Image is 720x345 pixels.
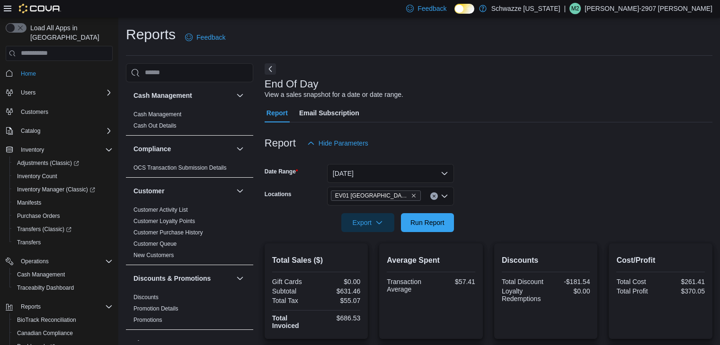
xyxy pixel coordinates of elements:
[13,314,113,326] span: BioTrack Reconciliation
[265,168,298,175] label: Date Range
[9,170,116,183] button: Inventory Count
[13,197,45,208] a: Manifests
[2,143,116,156] button: Inventory
[2,67,116,80] button: Home
[616,287,658,295] div: Total Profit
[126,292,253,329] div: Discounts & Promotions
[133,274,211,283] h3: Discounts & Promotions
[19,4,61,13] img: Cova
[318,314,360,322] div: $686.53
[133,317,162,323] a: Promotions
[9,209,116,223] button: Purchase Orders
[347,213,389,232] span: Export
[327,164,454,183] button: [DATE]
[17,125,113,137] span: Catalog
[616,255,705,266] h2: Cost/Profit
[133,241,177,247] a: Customer Queue
[234,143,246,155] button: Compliance
[234,273,246,284] button: Discounts & Promotions
[17,106,113,118] span: Customers
[13,184,113,195] span: Inventory Manager (Classic)
[126,162,253,177] div: Compliance
[502,287,544,302] div: Loyalty Redemptions
[133,91,192,100] h3: Cash Management
[133,122,177,129] span: Cash Out Details
[318,297,360,304] div: $55.07
[502,255,590,266] h2: Discounts
[133,294,159,301] a: Discounts
[17,87,113,98] span: Users
[411,193,417,198] button: Remove EV01 North Valley from selection in this group
[13,224,113,235] span: Transfers (Classic)
[17,256,113,267] span: Operations
[133,252,174,259] a: New Customers
[267,103,288,122] span: Report
[126,204,253,265] div: Customer
[265,138,296,149] h3: Report
[17,212,60,220] span: Purchase Orders
[265,78,319,90] h3: End Of Day
[9,183,116,196] a: Inventory Manager (Classic)
[27,23,113,42] span: Load All Apps in [GEOGRAPHIC_DATA]
[21,258,49,265] span: Operations
[9,196,116,209] button: Manifests
[272,314,299,329] strong: Total Invoiced
[9,281,116,294] button: Traceabilty Dashboard
[133,206,188,214] span: Customer Activity List
[13,328,77,339] a: Canadian Compliance
[133,305,178,312] span: Promotion Details
[564,3,566,14] p: |
[234,185,246,197] button: Customer
[17,144,48,155] button: Inventory
[13,237,113,248] span: Transfers
[133,164,227,172] span: OCS Transaction Submission Details
[21,146,44,154] span: Inventory
[441,192,448,200] button: Open list of options
[17,271,65,278] span: Cash Management
[13,171,61,182] a: Inventory Count
[17,239,41,246] span: Transfers
[133,229,203,236] span: Customer Purchase History
[265,90,403,100] div: View a sales snapshot for a date or date range.
[133,144,232,154] button: Compliance
[265,190,292,198] label: Locations
[2,105,116,119] button: Customers
[17,199,41,207] span: Manifests
[126,25,176,44] h1: Reports
[2,124,116,138] button: Catalog
[341,213,394,232] button: Export
[9,313,116,327] button: BioTrack Reconciliation
[133,218,195,224] a: Customer Loyalty Points
[13,157,113,169] span: Adjustments (Classic)
[126,109,253,135] div: Cash Management
[454,4,474,14] input: Dark Mode
[13,269,69,280] a: Cash Management
[133,111,181,118] span: Cash Management
[13,314,80,326] a: BioTrack Reconciliation
[17,256,53,267] button: Operations
[133,91,232,100] button: Cash Management
[272,255,361,266] h2: Total Sales ($)
[17,316,76,324] span: BioTrack Reconciliation
[133,274,232,283] button: Discounts & Promotions
[21,70,36,78] span: Home
[548,278,590,285] div: -$181.54
[569,3,581,14] div: Matthew-2907 Padilla
[133,122,177,129] a: Cash Out Details
[133,305,178,312] a: Promotion Details
[318,287,360,295] div: $631.46
[491,3,560,14] p: Schwazze [US_STATE]
[410,218,444,227] span: Run Report
[17,106,52,118] a: Customers
[13,282,78,293] a: Traceabilty Dashboard
[17,284,74,292] span: Traceabilty Dashboard
[663,287,705,295] div: $370.05
[21,127,40,135] span: Catalog
[2,86,116,99] button: Users
[387,255,475,266] h2: Average Spent
[21,108,48,116] span: Customers
[17,301,44,312] button: Reports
